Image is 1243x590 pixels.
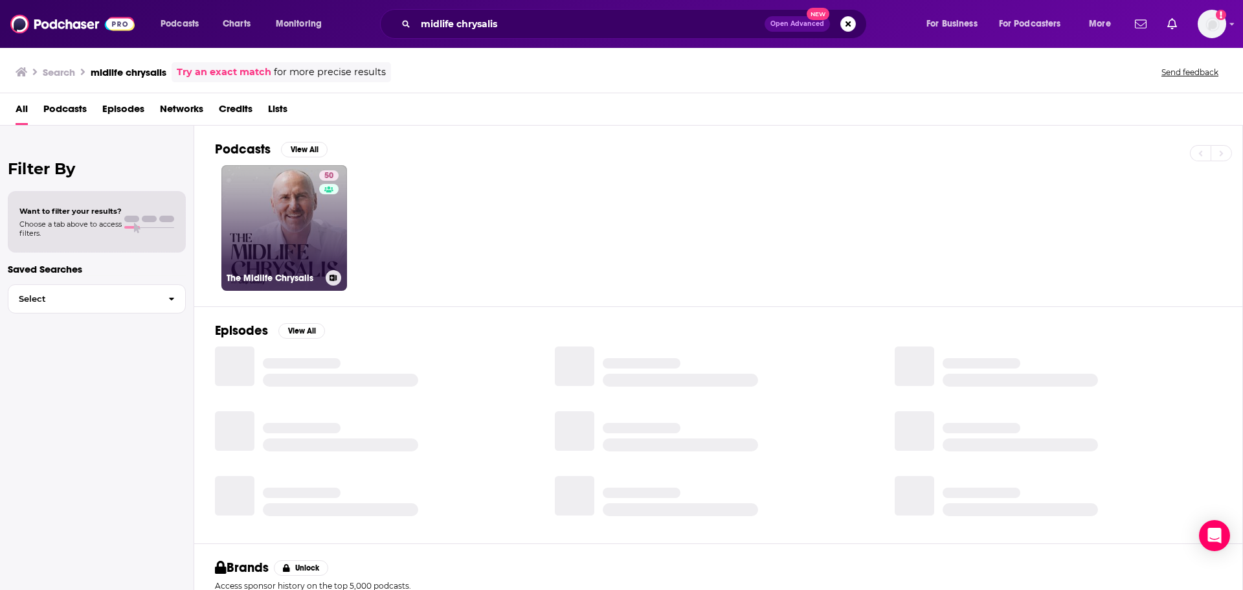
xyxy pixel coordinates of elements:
button: Show profile menu [1198,10,1226,38]
a: Lists [268,98,287,125]
button: open menu [267,14,339,34]
button: View All [281,142,328,157]
p: Saved Searches [8,263,186,275]
span: Charts [223,15,251,33]
h3: Search [43,66,75,78]
a: Podcasts [43,98,87,125]
a: 50 [319,170,339,181]
a: EpisodesView All [215,323,325,339]
span: Select [8,295,158,303]
span: for more precise results [274,65,386,80]
a: Try an exact match [177,65,271,80]
a: Charts [214,14,258,34]
h3: The Midlife Chrysalis [227,273,320,284]
img: User Profile [1198,10,1226,38]
span: Logged in as RebRoz5 [1198,10,1226,38]
span: Monitoring [276,15,322,33]
h3: midlife chrysalis [91,66,166,78]
button: Select [8,284,186,313]
span: 50 [324,170,333,183]
h2: Brands [215,560,269,576]
button: Unlock [274,560,329,576]
div: Search podcasts, credits, & more... [392,9,879,39]
a: Networks [160,98,203,125]
span: Choose a tab above to access filters. [19,220,122,238]
svg: Add a profile image [1216,10,1226,20]
span: For Business [926,15,978,33]
button: Open AdvancedNew [765,16,830,32]
span: Podcasts [161,15,199,33]
h2: Filter By [8,159,186,178]
div: Open Intercom Messenger [1199,520,1230,551]
a: Credits [219,98,252,125]
a: PodcastsView All [215,141,328,157]
button: View All [278,323,325,339]
span: Want to filter your results? [19,207,122,216]
button: open menu [917,14,994,34]
a: Show notifications dropdown [1130,13,1152,35]
span: For Podcasters [999,15,1061,33]
a: All [16,98,28,125]
span: New [807,8,830,20]
button: Send feedback [1158,67,1222,78]
button: open menu [151,14,216,34]
span: More [1089,15,1111,33]
a: Show notifications dropdown [1162,13,1182,35]
button: open menu [991,14,1080,34]
input: Search podcasts, credits, & more... [416,14,765,34]
h2: Episodes [215,323,268,339]
button: open menu [1080,14,1127,34]
img: Podchaser - Follow, Share and Rate Podcasts [10,12,135,36]
span: Open Advanced [770,21,824,27]
h2: Podcasts [215,141,271,157]
a: Episodes [102,98,144,125]
a: 50The Midlife Chrysalis [221,165,347,291]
